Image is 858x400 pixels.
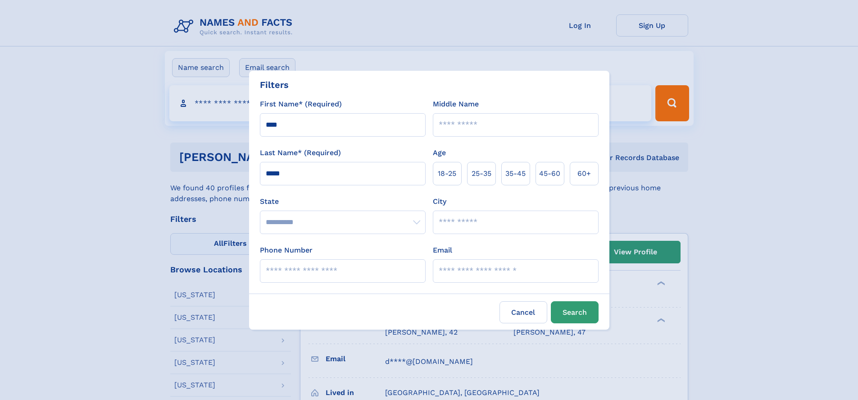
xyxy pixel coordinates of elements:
[260,99,342,110] label: First Name* (Required)
[438,168,456,179] span: 18‑25
[539,168,560,179] span: 45‑60
[472,168,491,179] span: 25‑35
[260,147,341,158] label: Last Name* (Required)
[260,78,289,92] div: Filters
[551,301,599,323] button: Search
[505,168,526,179] span: 35‑45
[433,196,446,207] label: City
[433,245,452,256] label: Email
[433,147,446,158] label: Age
[260,196,426,207] label: State
[260,245,313,256] label: Phone Number
[577,168,591,179] span: 60+
[433,99,479,110] label: Middle Name
[499,301,547,323] label: Cancel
